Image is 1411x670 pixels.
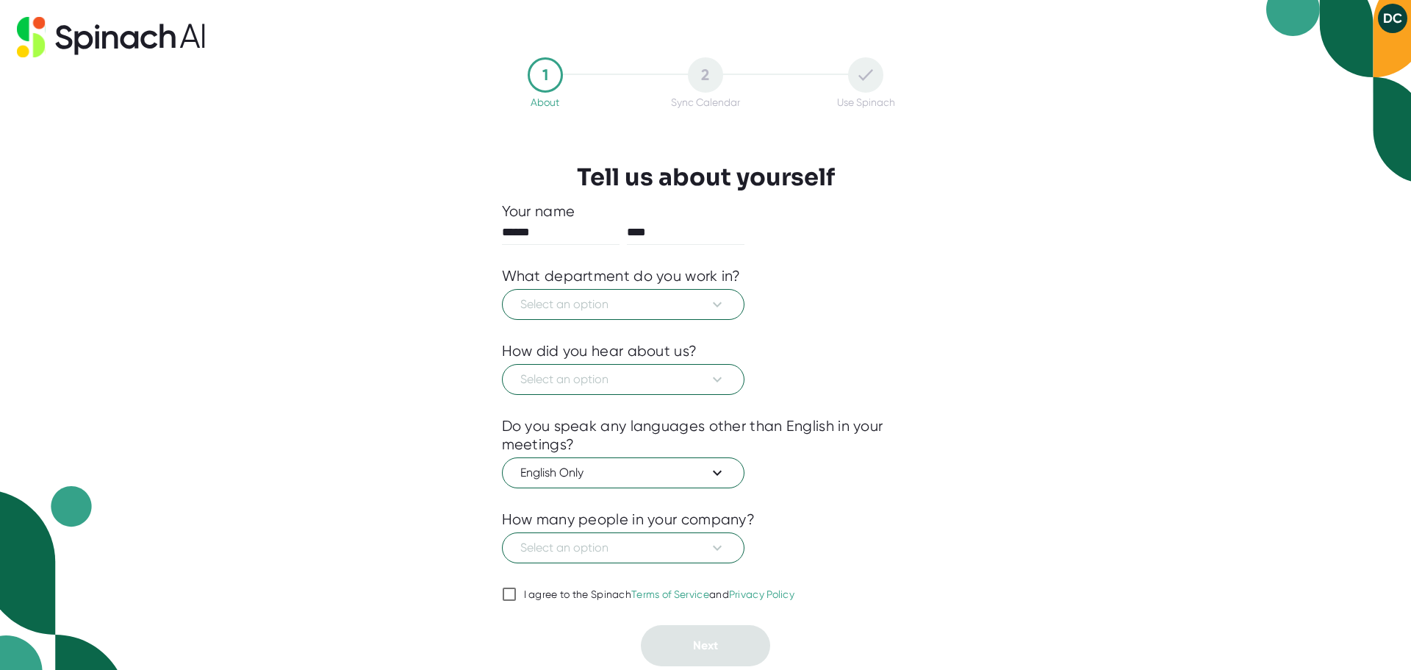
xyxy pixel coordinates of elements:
[688,57,723,93] div: 2
[502,202,910,221] div: Your name
[502,289,744,320] button: Select an option
[641,625,770,666] button: Next
[520,296,726,313] span: Select an option
[502,532,744,563] button: Select an option
[502,417,910,454] div: Do you speak any languages other than English in your meetings?
[520,464,726,482] span: English Only
[631,588,709,600] a: Terms of Service
[837,96,895,108] div: Use Spinach
[502,342,697,360] div: How did you hear about us?
[693,638,718,652] span: Next
[524,588,795,602] div: I agree to the Spinach and
[502,510,755,529] div: How many people in your company?
[528,57,563,93] div: 1
[577,163,835,191] h3: Tell us about yourself
[1378,4,1407,33] button: DC
[531,96,559,108] div: About
[729,588,794,600] a: Privacy Policy
[502,457,744,488] button: English Only
[502,364,744,395] button: Select an option
[502,267,741,285] div: What department do you work in?
[520,371,726,388] span: Select an option
[671,96,740,108] div: Sync Calendar
[520,539,726,557] span: Select an option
